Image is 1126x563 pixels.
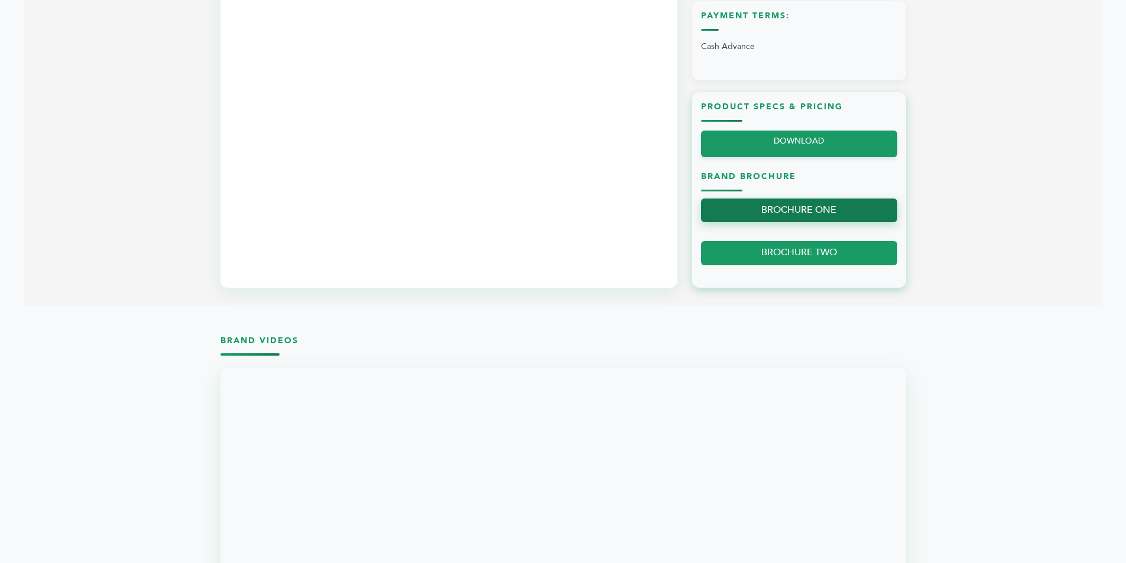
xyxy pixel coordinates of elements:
[701,37,897,57] p: Cash Advance
[220,335,906,356] h3: Brand Videos
[701,171,897,191] h3: Brand Brochure
[701,241,897,265] a: BROCHURE TWO
[701,198,897,223] a: BROCHURE ONE
[701,101,897,122] h3: Product Specs & Pricing
[701,131,897,157] a: DOWNLOAD
[701,10,897,31] h3: Payment Terms:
